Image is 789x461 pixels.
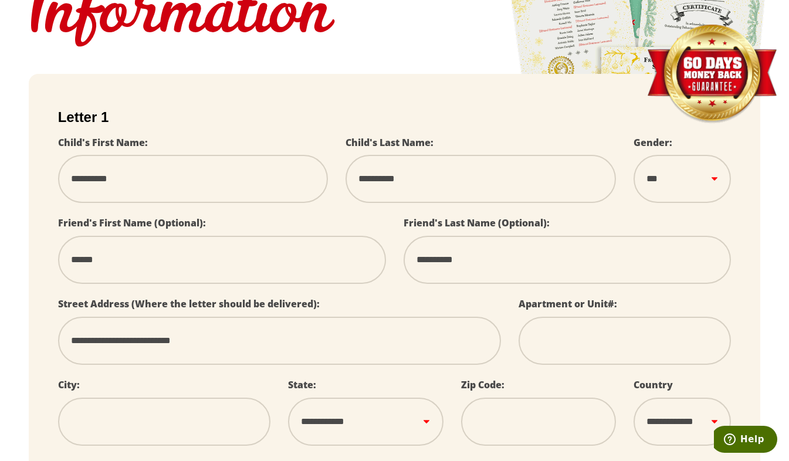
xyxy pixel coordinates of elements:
[58,297,320,310] label: Street Address (Where the letter should be delivered):
[58,136,148,149] label: Child's First Name:
[519,297,617,310] label: Apartment or Unit#:
[634,136,672,149] label: Gender:
[288,378,316,391] label: State:
[58,378,80,391] label: City:
[404,216,550,229] label: Friend's Last Name (Optional):
[58,216,206,229] label: Friend's First Name (Optional):
[646,24,778,124] img: Money Back Guarantee
[346,136,434,149] label: Child's Last Name:
[58,109,732,126] h2: Letter 1
[634,378,673,391] label: Country
[461,378,504,391] label: Zip Code:
[714,426,777,455] iframe: Opens a widget where you can find more information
